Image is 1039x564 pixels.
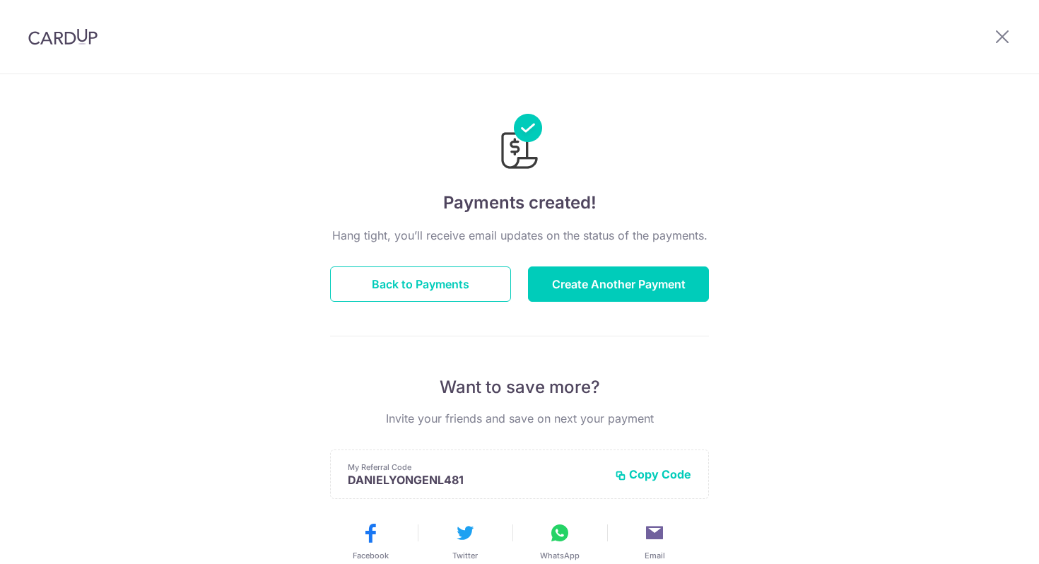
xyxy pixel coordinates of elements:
[452,550,478,561] span: Twitter
[645,550,665,561] span: Email
[615,467,691,481] button: Copy Code
[528,266,709,302] button: Create Another Payment
[540,550,580,561] span: WhatsApp
[329,522,412,561] button: Facebook
[28,28,98,45] img: CardUp
[948,522,1025,557] iframe: Opens a widget where you can find more information
[348,462,604,473] p: My Referral Code
[613,522,696,561] button: Email
[330,376,709,399] p: Want to save more?
[330,410,709,427] p: Invite your friends and save on next your payment
[330,190,709,216] h4: Payments created!
[518,522,601,561] button: WhatsApp
[330,227,709,244] p: Hang tight, you’ll receive email updates on the status of the payments.
[353,550,389,561] span: Facebook
[423,522,507,561] button: Twitter
[330,266,511,302] button: Back to Payments
[348,473,604,487] p: DANIELYONGENL481
[497,114,542,173] img: Payments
